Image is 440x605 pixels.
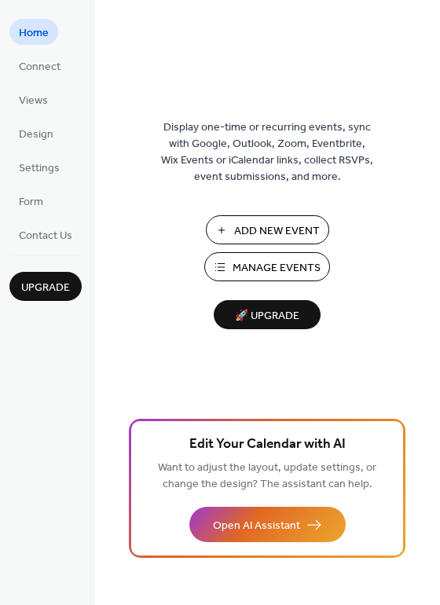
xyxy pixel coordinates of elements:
[19,160,60,177] span: Settings
[9,19,58,45] a: Home
[189,434,346,456] span: Edit Your Calendar with AI
[189,507,346,542] button: Open AI Assistant
[19,93,48,109] span: Views
[158,457,376,495] span: Want to adjust the layout, update settings, or change the design? The assistant can help.
[9,188,53,214] a: Form
[19,59,60,75] span: Connect
[214,300,321,329] button: 🚀 Upgrade
[9,154,69,180] a: Settings
[19,25,49,42] span: Home
[234,223,320,240] span: Add New Event
[19,228,72,244] span: Contact Us
[9,120,63,146] a: Design
[233,260,321,277] span: Manage Events
[213,518,300,534] span: Open AI Assistant
[9,86,57,112] a: Views
[223,306,311,327] span: 🚀 Upgrade
[19,126,53,143] span: Design
[161,119,373,185] span: Display one-time or recurring events, sync with Google, Outlook, Zoom, Eventbrite, Wix Events or ...
[9,222,82,247] a: Contact Us
[21,280,70,296] span: Upgrade
[19,194,43,211] span: Form
[204,252,330,281] button: Manage Events
[9,53,70,79] a: Connect
[9,272,82,301] button: Upgrade
[206,215,329,244] button: Add New Event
